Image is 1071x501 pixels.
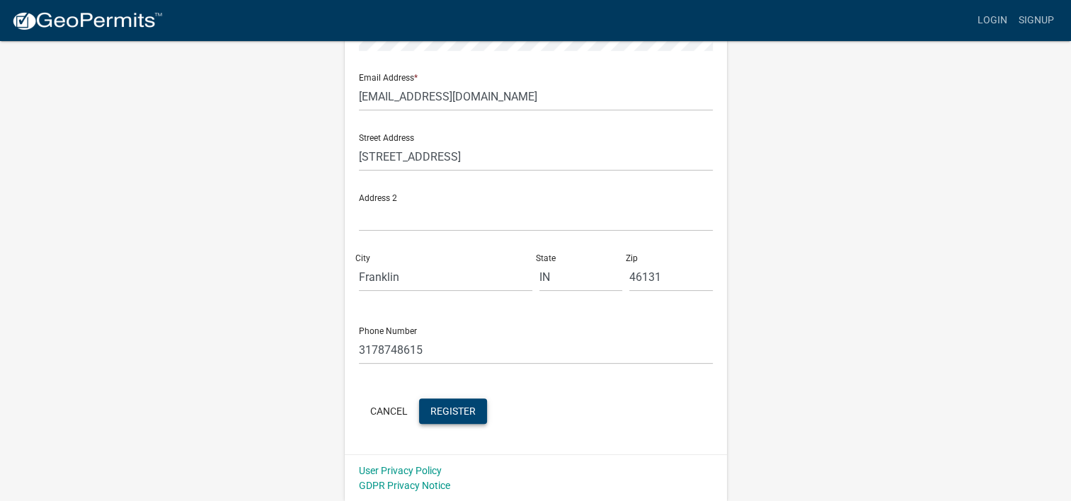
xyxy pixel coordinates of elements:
[972,7,1013,34] a: Login
[419,398,487,424] button: Register
[359,398,419,424] button: Cancel
[359,465,442,476] a: User Privacy Policy
[430,405,476,416] span: Register
[1013,7,1060,34] a: Signup
[359,480,450,491] a: GDPR Privacy Notice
